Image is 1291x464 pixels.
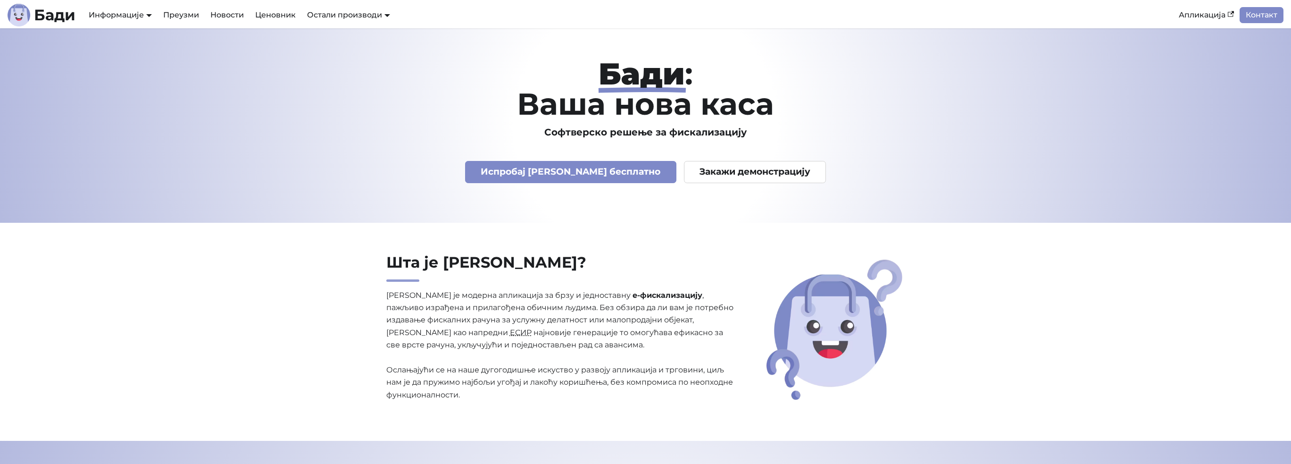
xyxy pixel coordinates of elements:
[307,10,390,19] a: Остали производи
[1240,7,1283,23] a: Контакт
[386,253,734,282] h2: Шта је [PERSON_NAME]?
[8,4,75,26] a: ЛогоБади
[158,7,205,23] a: Преузми
[510,328,532,337] abbr: Електронски систем за издавање рачуна
[89,10,152,19] a: Информације
[763,256,906,403] img: Шта је Бади?
[1173,7,1240,23] a: Апликација
[633,291,702,300] strong: е-фискализацију
[205,7,250,23] a: Новости
[8,4,30,26] img: Лого
[599,55,685,92] strong: Бади
[684,161,826,183] a: Закажи демонстрацију
[342,127,950,138] h3: Софтверско решење за фискализацију
[465,161,676,183] a: Испробај [PERSON_NAME] бесплатно
[250,7,301,23] a: Ценовник
[342,59,950,119] h1: : Ваша нова каса
[34,8,75,23] b: Бади
[386,289,734,402] p: [PERSON_NAME] је модерна апликација за брзу и једноставну , пажљиво израђена и прилагођена обични...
